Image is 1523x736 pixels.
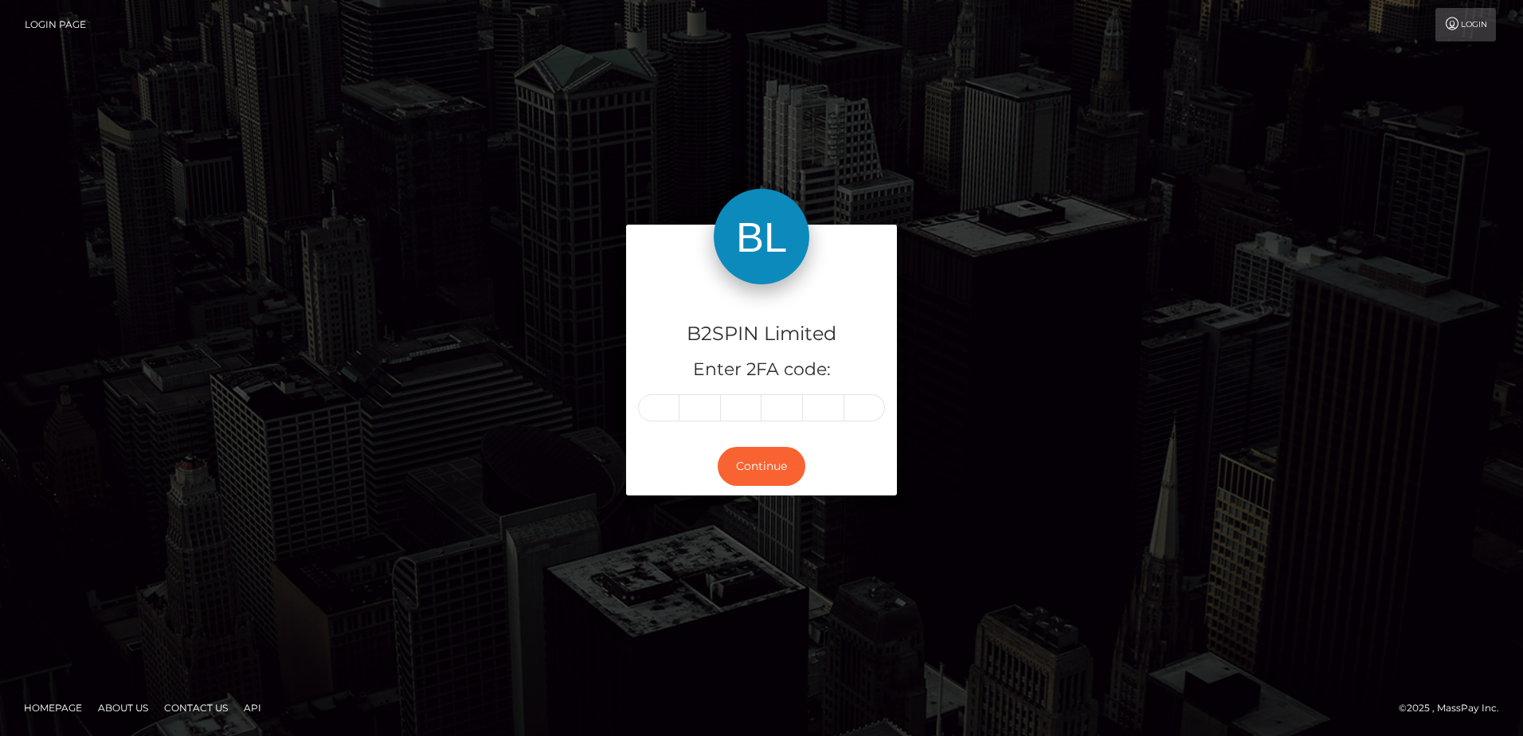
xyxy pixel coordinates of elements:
[158,695,234,720] a: Contact Us
[718,447,805,486] button: Continue
[1399,699,1511,717] div: © 2025 , MassPay Inc.
[18,695,88,720] a: Homepage
[638,358,885,382] h5: Enter 2FA code:
[638,320,885,348] h4: B2SPIN Limited
[237,695,268,720] a: API
[714,189,809,284] img: B2SPIN Limited
[92,695,155,720] a: About Us
[1435,8,1496,41] a: Login
[25,8,86,41] a: Login Page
